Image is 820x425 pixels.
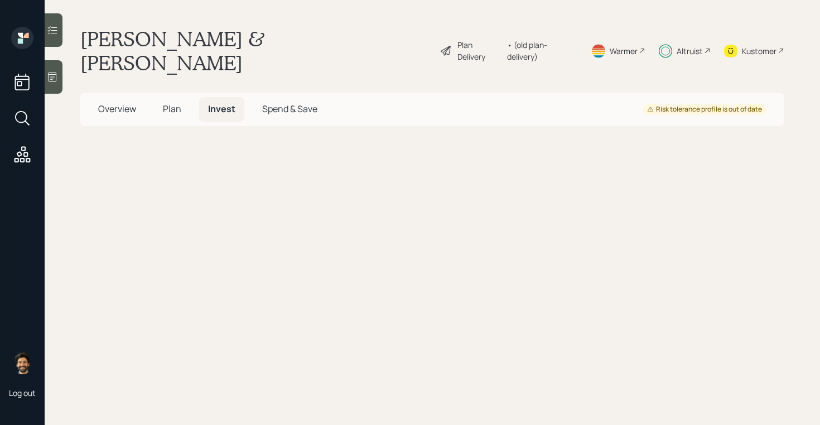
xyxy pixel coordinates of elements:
[163,103,181,115] span: Plan
[610,45,638,57] div: Warmer
[11,352,33,374] img: eric-schwartz-headshot.png
[742,45,776,57] div: Kustomer
[507,39,577,62] div: • (old plan-delivery)
[677,45,703,57] div: Altruist
[80,27,431,75] h1: [PERSON_NAME] & [PERSON_NAME]
[208,103,235,115] span: Invest
[457,39,501,62] div: Plan Delivery
[9,388,36,398] div: Log out
[647,105,762,114] div: Risk tolerance profile is out of date
[262,103,317,115] span: Spend & Save
[98,103,136,115] span: Overview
